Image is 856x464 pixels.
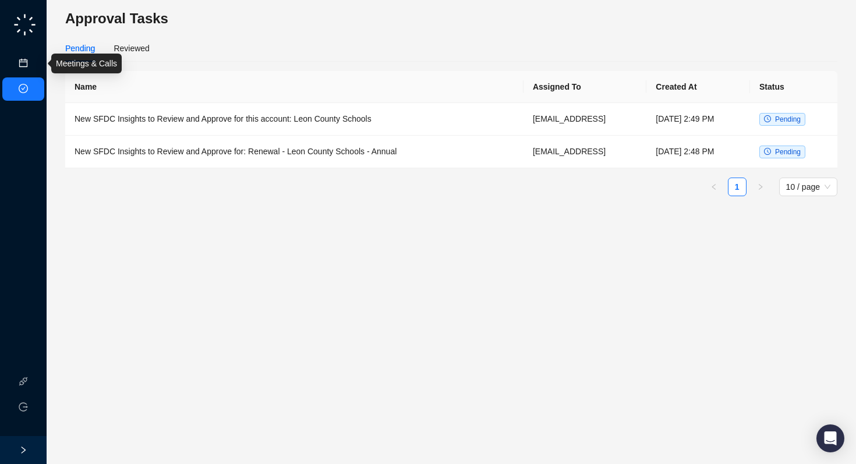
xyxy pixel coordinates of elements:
th: Assigned To [523,71,646,103]
td: New SFDC Insights to Review and Approve for: Renewal - Leon County Schools - Annual [65,136,523,168]
h3: Approval Tasks [65,9,837,28]
td: [DATE] 2:48 PM [646,136,750,168]
td: [EMAIL_ADDRESS] [523,103,646,136]
li: Next Page [751,178,770,196]
td: New SFDC Insights to Review and Approve for this account: Leon County Schools [65,103,523,136]
span: right [19,446,27,454]
th: Name [65,71,523,103]
span: 10 / page [786,178,830,196]
div: Open Intercom Messenger [816,424,844,452]
div: Reviewed [114,42,149,55]
span: right [757,183,764,190]
th: Created At [646,71,750,103]
span: Pending [775,148,801,156]
div: Pending [65,42,95,55]
button: right [751,178,770,196]
th: Status [750,71,837,103]
td: [DATE] 2:49 PM [646,103,750,136]
div: Page Size [779,178,837,196]
li: Previous Page [705,178,723,196]
span: Pending [775,115,801,123]
img: logo-small-C4UdH2pc.png [12,12,38,38]
button: left [705,178,723,196]
a: 1 [728,178,746,196]
span: left [710,183,717,190]
span: clock-circle [764,148,771,155]
span: clock-circle [764,115,771,122]
span: logout [19,402,28,412]
td: [EMAIL_ADDRESS] [523,136,646,168]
